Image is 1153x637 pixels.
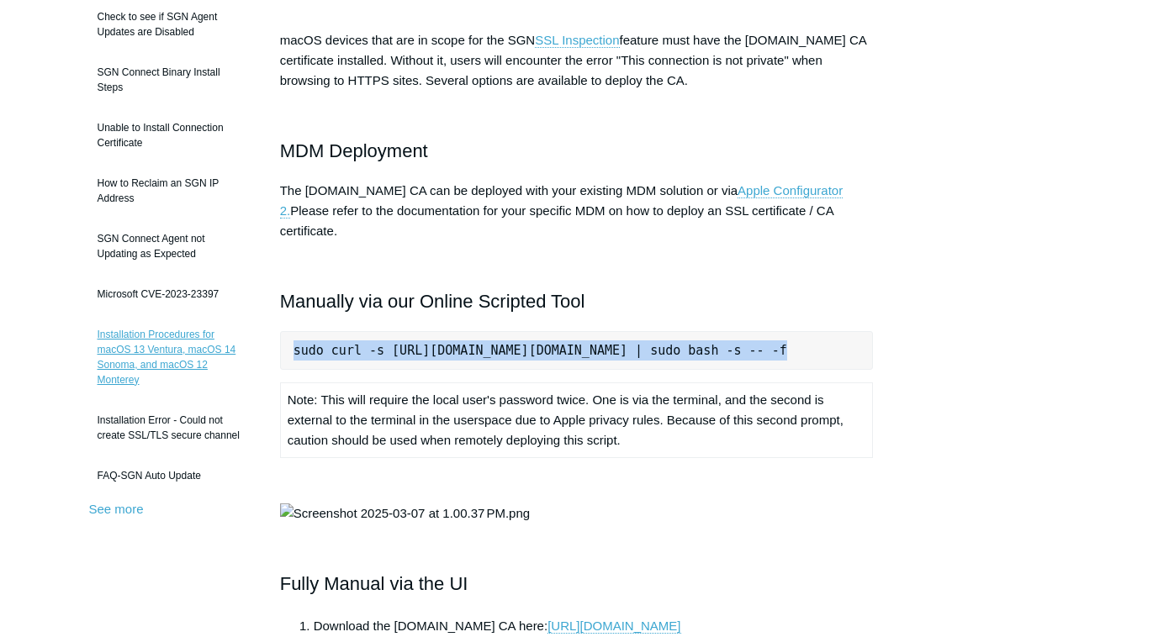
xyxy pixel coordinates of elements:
[547,619,680,634] a: [URL][DOMAIN_NAME]
[280,136,874,166] h2: MDM Deployment
[89,404,255,451] a: Installation Error - Could not create SSL/TLS secure channel
[280,331,874,370] pre: sudo curl -s [URL][DOMAIN_NAME][DOMAIN_NAME] | sudo bash -s -- -f
[89,318,255,396] a: Installation Procedures for macOS 13 Ventura, macOS 14 Sonoma, and macOS 12 Monterey
[89,56,255,103] a: SGN Connect Binary Install Steps
[89,1,255,48] a: Check to see if SGN Agent Updates are Disabled
[280,569,874,598] h2: Fully Manual via the UI
[280,287,874,316] h2: Manually via our Online Scripted Tool
[535,33,619,48] a: SSL Inspection
[314,616,874,636] li: Download the [DOMAIN_NAME] CA here:
[89,502,144,516] a: See more
[89,167,255,214] a: How to Reclaim an SGN IP Address
[280,503,530,524] img: Screenshot 2025-03-07 at 1.00.37 PM.png
[89,223,255,270] a: SGN Connect Agent not Updating as Expected
[89,112,255,159] a: Unable to Install Connection Certificate
[280,30,874,91] p: macOS devices that are in scope for the SGN feature must have the [DOMAIN_NAME] CA certificate in...
[280,183,843,218] a: Apple Configurator 2.
[89,278,255,310] a: Microsoft CVE-2023-23397
[89,460,255,492] a: FAQ-SGN Auto Update
[280,181,874,241] p: The [DOMAIN_NAME] CA can be deployed with your existing MDM solution or via Please refer to the d...
[280,383,873,458] td: Note: This will require the local user's password twice. One is via the terminal, and the second ...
